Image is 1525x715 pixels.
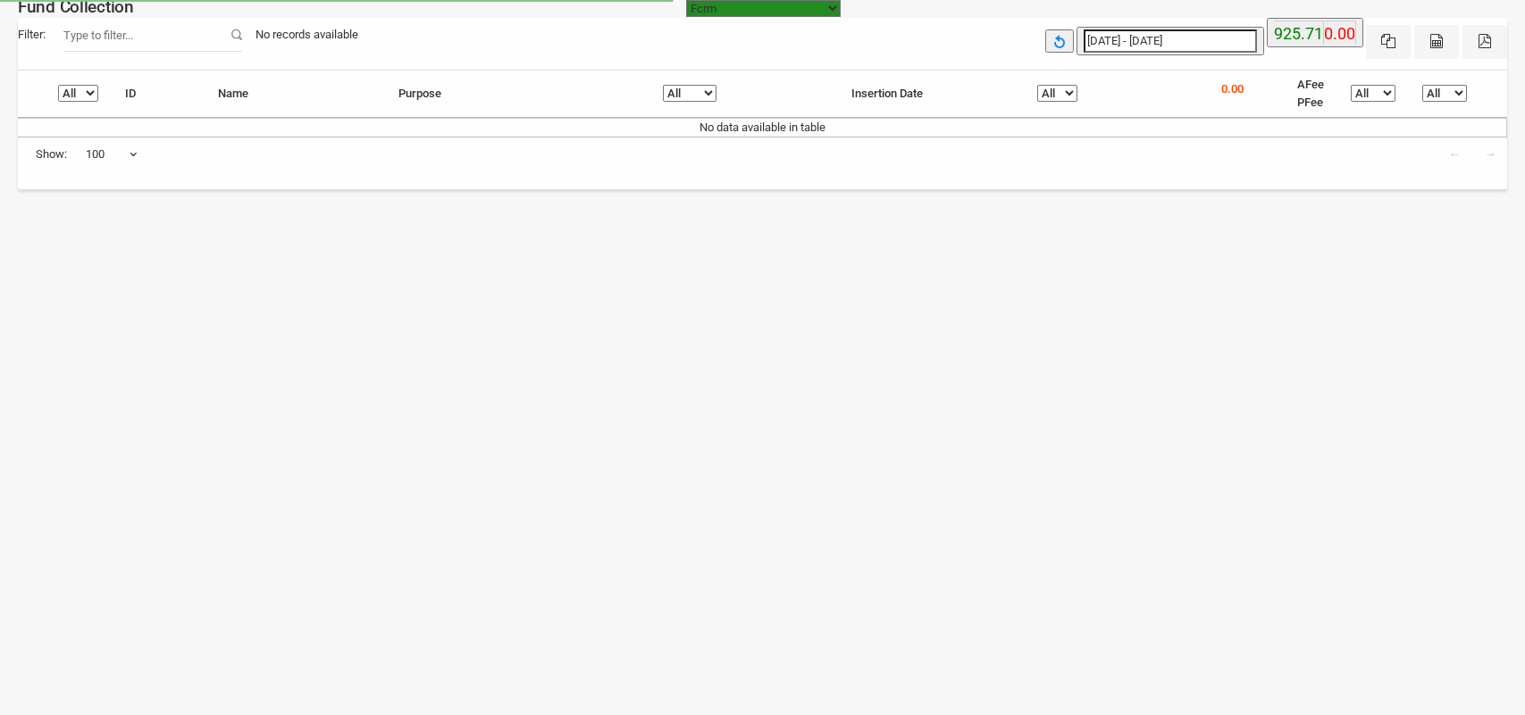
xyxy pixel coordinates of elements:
[838,71,1024,118] th: Insertion Date
[1462,25,1507,59] button: Pdf
[1274,21,1323,46] label: 925.71
[1267,18,1363,47] button: 925.71 0.00
[112,71,205,118] th: ID
[1473,137,1507,171] a: →
[85,137,138,171] span: 100
[36,145,67,163] span: Show:
[18,118,1507,137] td: No data available in table
[1221,80,1244,98] p: 0.00
[1366,25,1411,59] button: Excel
[205,71,385,118] th: Name
[385,71,649,118] th: Purpose
[1414,25,1459,59] button: CSV
[86,145,138,163] span: 100
[63,18,242,52] input: Filter:
[1297,76,1324,94] li: AFee
[1297,94,1324,112] li: PFee
[1437,137,1471,171] a: ←
[242,18,372,52] div: No records available
[1324,21,1355,46] label: 0.00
